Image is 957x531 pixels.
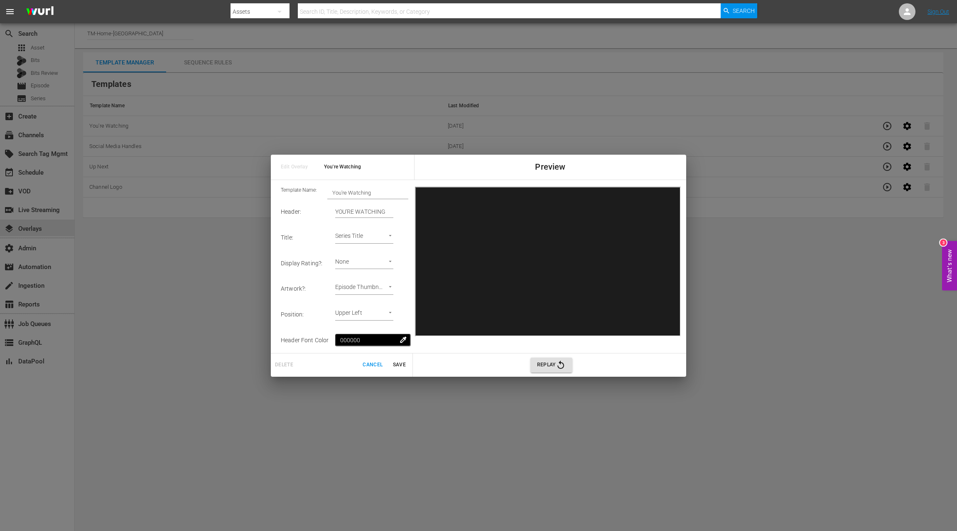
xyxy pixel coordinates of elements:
[359,358,386,372] button: Cancel
[399,336,407,344] span: colorize
[281,199,335,225] td: Header :
[940,239,947,246] div: 3
[530,358,572,373] button: Replay
[928,8,949,15] a: Sign Out
[281,250,335,276] td: Display Rating? :
[324,162,417,172] span: You're Watching
[942,241,957,290] button: Open Feedback Widget
[335,308,393,321] div: Upper Left
[281,187,317,199] span: Template Name:
[281,301,335,327] td: Position :
[281,162,312,172] span: Edit Overlay
[281,327,335,353] td: Header Font Color
[335,231,393,244] div: Series Title
[335,257,393,269] div: None
[281,225,335,250] td: Title :
[389,361,409,369] span: Save
[386,358,412,372] button: Save
[281,276,335,301] td: Artwork? :
[363,361,383,369] span: Cancel
[335,282,393,295] div: Episode Thumbnail
[535,162,565,172] span: Preview
[271,361,297,368] span: Can't delete template because it's used in 2 rules
[20,2,60,22] img: ans4CAIJ8jUAAAAAAAAAAAAAAAAAAAAAAAAgQb4GAAAAAAAAAAAAAAAAAAAAAAAAJMjXAAAAAAAAAAAAAAAAAAAAAAAAgAT5G...
[733,3,755,18] span: Search
[537,360,566,370] span: Replay
[5,7,15,17] span: menu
